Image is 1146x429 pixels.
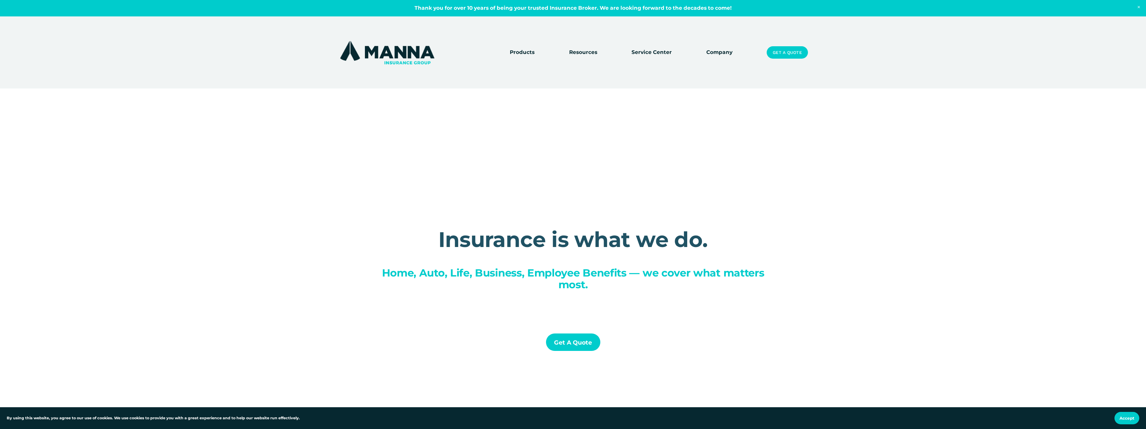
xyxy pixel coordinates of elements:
[767,46,808,59] a: Get a Quote
[569,48,597,57] a: folder dropdown
[569,48,597,57] span: Resources
[338,40,436,66] img: Manna Insurance Group
[510,48,535,57] span: Products
[438,227,708,252] strong: Insurance is what we do.
[546,333,600,351] a: Get a Quote
[1114,412,1139,424] button: Accept
[706,48,732,57] a: Company
[7,415,300,421] p: By using this website, you agree to our use of cookies. We use cookies to provide you with a grea...
[382,266,767,291] span: Home, Auto, Life, Business, Employee Benefits — we cover what matters most.
[1120,416,1134,421] span: Accept
[510,48,535,57] a: folder dropdown
[632,48,672,57] a: Service Center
